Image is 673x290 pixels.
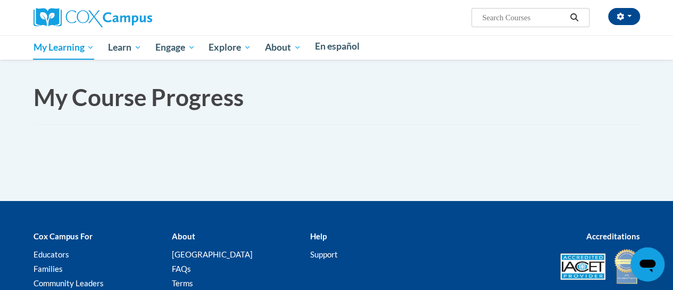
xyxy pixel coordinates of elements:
b: Cox Campus For [34,231,93,241]
div: Main menu [26,35,648,60]
span: My Course Progress [34,83,244,111]
a: Engage [148,35,202,60]
a: Community Leaders [34,278,104,288]
a: Learn [101,35,148,60]
a: Educators [34,249,69,259]
img: Accredited IACET® Provider [560,253,605,280]
span: Engage [155,41,195,54]
a: [GEOGRAPHIC_DATA] [171,249,252,259]
b: Help [310,231,326,241]
a: My Learning [27,35,102,60]
a: FAQs [171,264,190,273]
a: Families [34,264,63,273]
b: Accreditations [586,231,640,241]
span: Explore [209,41,251,54]
img: IDA® Accredited [613,248,640,285]
span: En español [314,41,359,52]
a: Support [310,249,337,259]
iframe: Button to launch messaging window, conversation in progress [630,247,664,281]
a: Cox Campus [34,12,152,21]
a: Terms [171,278,193,288]
button: Account Settings [608,8,640,25]
span: About [265,41,301,54]
a: En español [308,35,367,58]
a: About [258,35,308,60]
a: Explore [202,35,258,60]
span: Learn [108,41,142,54]
button: Search [566,11,582,24]
input: Search Courses [481,11,566,24]
span: My Learning [33,41,94,54]
b: About [171,231,195,241]
img: Cox Campus [34,8,152,27]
